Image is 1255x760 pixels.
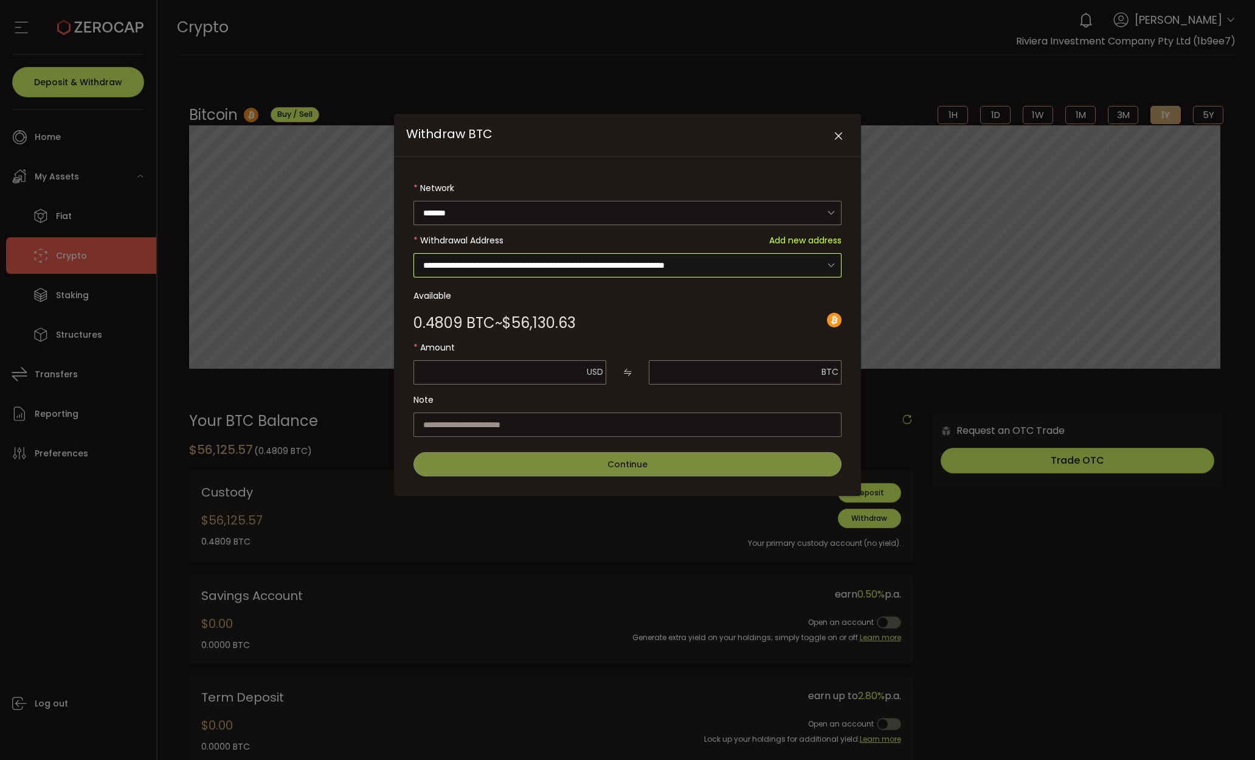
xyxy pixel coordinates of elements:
[502,316,576,330] span: $56,130.63
[413,335,842,360] label: Amount
[413,176,842,200] label: Network
[406,125,493,142] span: Withdraw BTC
[769,228,842,253] span: Add new address
[413,284,842,308] label: Available
[828,126,849,147] button: Close
[607,458,648,470] span: Continue
[1194,702,1255,760] iframe: Chat Widget
[413,388,842,412] label: Note
[394,114,861,496] div: Withdraw BTC
[420,234,503,246] span: Withdrawal Address
[413,316,495,330] span: 0.4809 BTC
[587,366,603,378] span: USD
[413,316,576,330] div: ~
[413,452,842,476] button: Continue
[821,366,838,378] span: BTC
